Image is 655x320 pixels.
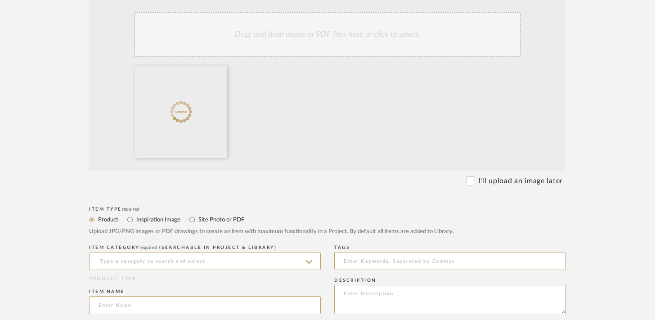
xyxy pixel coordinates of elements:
[135,215,180,225] label: Inspiration Image
[89,207,566,212] div: Item Type
[334,278,566,283] div: Description
[89,289,321,294] div: Item name
[89,252,321,270] input: Type a category to search and select
[89,275,321,282] div: PRODUCT TYPE
[159,245,277,250] span: (Searchable in Project & Library)
[334,252,566,270] input: Enter Keywords, Separated by Commas
[197,215,244,225] label: Site Photo or PDF
[139,245,157,250] span: required
[97,215,118,225] label: Product
[122,207,139,212] span: required
[334,245,566,250] div: Tags
[89,296,321,314] input: Enter Name
[89,227,566,236] div: Upload JPG/PNG images or PDF drawings to create an item with maximum functionality in a Project. ...
[89,245,321,250] div: ITEM CATEGORY
[89,214,566,225] mat-radio-group: Select item type
[479,176,563,186] label: I'll upload an image later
